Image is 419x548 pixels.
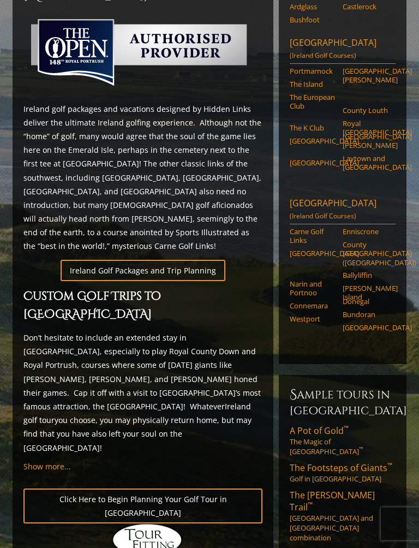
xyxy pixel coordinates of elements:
a: The European Club [290,93,336,111]
a: The Island [290,80,336,89]
span: A Pot of Gold [290,425,349,437]
span: (Ireland Golf Courses) [290,212,356,221]
a: Narin and Portnoo [290,280,336,298]
a: Ireland Golf Packages and Trip Planning [61,260,225,282]
a: Click Here to Begin Planning Your Golf Tour in [GEOGRAPHIC_DATA] [23,489,262,524]
p: Don’t hesitate to include an extended stay in [GEOGRAPHIC_DATA], especially to play Royal County ... [23,331,262,455]
a: Castlerock [343,3,388,11]
a: Show more... [23,462,71,472]
a: Enniscrone [343,228,388,236]
a: [GEOGRAPHIC_DATA](Ireland Golf Courses) [290,198,396,225]
a: [GEOGRAPHIC_DATA](Ireland Golf Courses) [290,37,396,64]
a: Laytown and [GEOGRAPHIC_DATA] [343,154,388,172]
a: A Pot of Gold™The Magic of [GEOGRAPHIC_DATA]™ [290,425,396,457]
sup: ™ [308,501,313,510]
a: Connemara [290,302,336,311]
a: The K Club [290,124,336,133]
sup: ™ [387,461,392,470]
p: Ireland golf packages and vacations designed by Hidden Links deliver the ultimate Ireland golfing... [23,103,262,254]
sup: ™ [359,446,363,454]
h6: Sample Tours in [GEOGRAPHIC_DATA] [290,386,396,419]
a: Donegal [343,297,388,306]
a: Carne Golf Links [290,228,336,246]
a: [GEOGRAPHIC_DATA] [290,159,336,168]
span: The Footsteps of Giants [290,462,392,474]
a: The Footsteps of Giants™Golf in [GEOGRAPHIC_DATA] [290,462,396,484]
a: [PERSON_NAME] Island [343,284,388,302]
a: Westport [290,315,336,324]
span: The [PERSON_NAME] Trail [290,490,375,514]
a: Portmarnock [290,67,336,76]
a: Bundoran [343,311,388,319]
a: [GEOGRAPHIC_DATA] [343,324,388,332]
a: Ballyliffin [343,271,388,280]
a: County Louth [343,106,388,115]
a: County [GEOGRAPHIC_DATA] ([GEOGRAPHIC_DATA]) [343,241,388,267]
sup: ™ [344,424,349,433]
a: [GEOGRAPHIC_DATA] [290,137,336,146]
a: [GEOGRAPHIC_DATA][PERSON_NAME] [343,67,388,85]
a: Bushfoot [290,16,336,25]
a: Royal [GEOGRAPHIC_DATA] [343,120,388,138]
h2: Custom Golf Trips to [GEOGRAPHIC_DATA] [23,288,262,325]
a: [GEOGRAPHIC_DATA] [290,249,336,258]
a: [GEOGRAPHIC_DATA][PERSON_NAME] [343,133,388,151]
a: Ardglass [290,3,336,11]
a: The [PERSON_NAME] Trail™[GEOGRAPHIC_DATA] and [GEOGRAPHIC_DATA] combination [290,490,396,543]
span: (Ireland Golf Courses) [290,51,356,61]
